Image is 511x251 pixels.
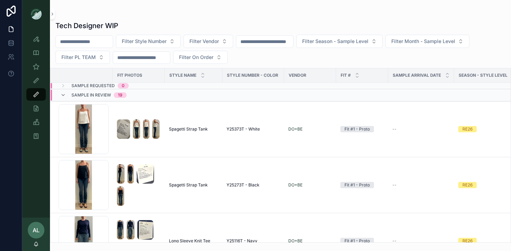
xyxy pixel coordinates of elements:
[169,182,218,188] a: Spagetti Strap Tank
[296,35,383,48] button: Select Button
[459,73,508,78] span: Season - Style Level
[288,126,332,132] a: DO+BE
[56,21,118,31] h1: Tech Designer WIP
[227,238,257,244] span: Y25116T - Navy
[137,220,153,240] img: Screenshot-2025-08-11-at-11.35.02-AM.png
[288,238,332,244] a: DO+BE
[344,182,370,188] div: Fit #1 - Proto
[122,38,167,45] span: Filter Style Number
[344,238,370,244] div: Fit #1 - Proto
[56,51,110,64] button: Select Button
[227,73,278,78] span: Style Number - Color
[340,126,384,132] a: Fit #1 - Proto
[393,73,441,78] span: Sample Arrival Date
[169,182,208,188] span: Spagetti Strap Tank
[117,186,124,206] img: Screenshot-2025-08-12-at-10.01.35-AM.png
[117,164,161,206] a: Screenshot-2025-08-12-at-10.01.18-AM.pngScreenshot-2025-08-12-at-10.01.05-AM.pngScreenshot-2025-0...
[462,238,472,244] div: RE26
[127,220,134,240] img: Screenshot-2025-08-11-at-11.34.54-AM.png
[227,182,259,188] span: Y25273T - Black
[117,220,124,240] img: Screenshot-2025-08-11-at-11.34.46-AM.png
[392,238,397,244] span: --
[169,126,218,132] a: Spagetti Strap Tank
[152,119,160,139] img: Screenshot-2025-08-12-at-10.18.11-AM.png
[344,126,370,132] div: Fit #1 - Proto
[462,126,472,132] div: RE26
[127,164,134,184] img: Screenshot-2025-08-12-at-10.01.05-AM.png
[227,126,260,132] span: Y25373T - White
[169,126,208,132] span: Spagetti Strap Tank
[22,28,50,151] div: scrollable content
[61,54,96,61] span: Filter PL TEAM
[31,8,42,19] img: App logo
[462,182,472,188] div: RE26
[288,238,303,244] a: DO+BE
[71,92,111,98] span: Sample In Review
[288,182,332,188] a: DO+BE
[169,238,218,244] a: Long Sleeve Knit Tee
[227,126,280,132] a: Y25373T - White
[340,182,384,188] a: Fit #1 - Proto
[189,38,219,45] span: Filter Vendor
[117,119,130,139] img: Screenshot-2025-08-12-at-10.18.03-AM.png
[122,83,125,89] div: 0
[71,83,115,89] span: Sample Requested
[227,182,280,188] a: Y25273T - Black
[392,182,397,188] span: --
[227,238,280,244] a: Y25116T - Navy
[117,73,142,78] span: Fit Photos
[33,226,40,234] span: AL
[288,126,303,132] a: DO+BE
[169,238,210,244] span: Long Sleeve Knit Tee
[169,73,196,78] span: STYLE NAME
[118,92,122,98] div: 19
[385,35,469,48] button: Select Button
[392,238,450,244] a: --
[143,119,150,139] img: Screenshot-2025-08-12-at-10.18.07-AM.png
[340,238,384,244] a: Fit #1 - Proto
[179,54,213,61] span: Filter On Order
[137,164,154,184] img: Screenshot-2025-08-12-at-10.01.40-AM.png
[289,73,306,78] span: Vendor
[392,182,450,188] a: --
[184,35,233,48] button: Select Button
[302,38,368,45] span: Filter Season - Sample Level
[341,73,351,78] span: Fit #
[288,182,303,188] a: DO+BE
[391,38,455,45] span: Filter Month - Sample Level
[116,35,181,48] button: Select Button
[133,119,140,139] img: Screenshot-2025-08-12-at-10.18.16-AM.png
[117,119,161,139] a: Screenshot-2025-08-12-at-10.18.03-AM.pngScreenshot-2025-08-12-at-10.18.16-AM.pngScreenshot-2025-0...
[392,126,450,132] a: --
[173,51,228,64] button: Select Button
[117,164,125,184] img: Screenshot-2025-08-12-at-10.01.18-AM.png
[392,126,397,132] span: --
